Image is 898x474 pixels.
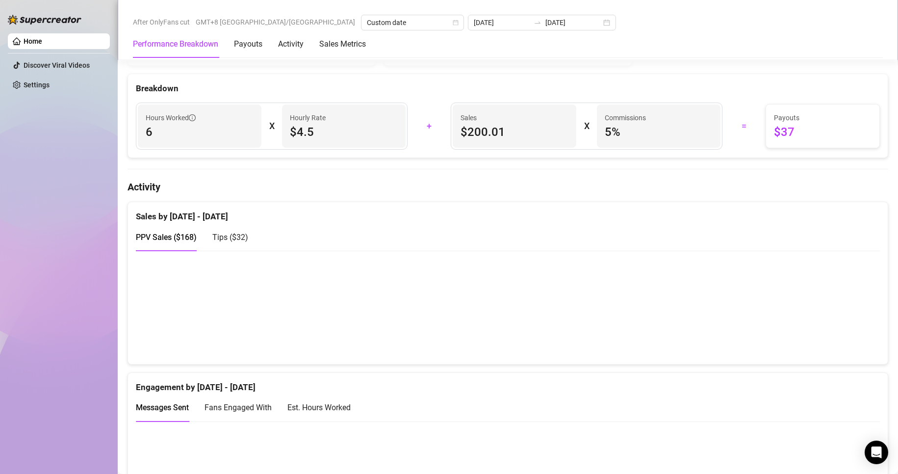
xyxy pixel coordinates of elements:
span: to [534,19,541,26]
div: Sales by [DATE] - [DATE] [136,202,880,223]
span: GMT+8 [GEOGRAPHIC_DATA]/[GEOGRAPHIC_DATA] [196,15,355,29]
span: Tips ( $32 ) [212,233,248,242]
div: Open Intercom Messenger [865,441,888,464]
span: Messages Sent [136,403,189,412]
a: Settings [24,81,50,89]
article: Commissions [605,112,646,123]
a: Discover Viral Videos [24,61,90,69]
span: $200.01 [461,124,568,140]
img: logo-BBDzfeDw.svg [8,15,81,25]
div: Performance Breakdown [133,38,218,50]
input: Start date [474,17,530,28]
div: = [728,118,760,134]
span: Fans Engaged With [205,403,272,412]
span: After OnlyFans cut [133,15,190,29]
span: info-circle [189,114,196,121]
div: X [269,118,274,134]
a: Home [24,37,42,45]
span: PPV Sales ( $168 ) [136,233,197,242]
div: X [584,118,589,134]
span: Payouts [774,112,872,123]
input: End date [545,17,601,28]
div: Engagement by [DATE] - [DATE] [136,373,880,394]
article: Hourly Rate [290,112,326,123]
div: Breakdown [136,82,880,95]
span: swap-right [534,19,541,26]
span: Sales [461,112,568,123]
div: Sales Metrics [319,38,366,50]
span: 5 % [605,124,713,140]
span: 6 [146,124,254,140]
div: Est. Hours Worked [287,401,351,414]
span: Hours Worked [146,112,196,123]
h4: Activity [128,180,888,194]
span: $4.5 [290,124,398,140]
span: Custom date [367,15,458,30]
div: + [413,118,445,134]
div: Payouts [234,38,262,50]
span: calendar [453,20,459,26]
div: Activity [278,38,304,50]
span: $37 [774,124,872,140]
